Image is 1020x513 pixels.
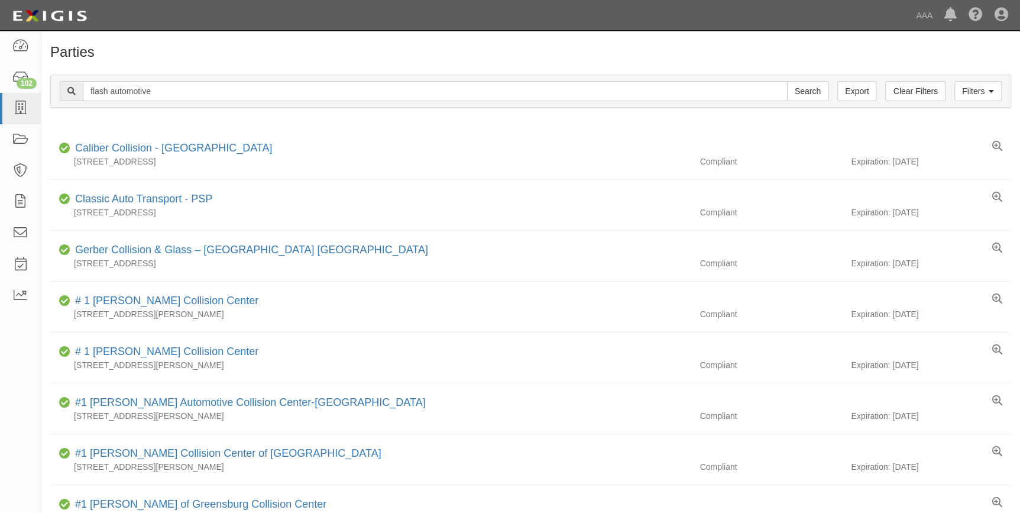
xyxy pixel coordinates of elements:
div: Gerber Collision & Glass – Houston Brighton [70,243,428,258]
input: Search [83,81,788,101]
div: Expiration: [DATE] [851,359,1011,371]
a: # 1 [PERSON_NAME] Collision Center [75,346,258,357]
div: [STREET_ADDRESS][PERSON_NAME] [50,359,691,371]
a: Export [837,81,876,101]
div: # 1 Cochran Collision Center [70,293,258,309]
div: 102 [17,78,37,89]
a: #1 [PERSON_NAME] of Greensburg Collision Center [75,498,326,510]
a: View results summary [992,446,1002,458]
a: Caliber Collision - [GEOGRAPHIC_DATA] [75,142,272,154]
a: View results summary [992,192,1002,204]
a: #1 [PERSON_NAME] Collision Center of [GEOGRAPHIC_DATA] [75,447,381,459]
a: View results summary [992,141,1002,153]
div: Expiration: [DATE] [851,410,1011,422]
a: Clear Filters [885,81,945,101]
i: Help Center - Complianz [969,8,983,22]
i: Compliant [59,399,70,407]
i: Compliant [59,450,70,458]
i: Compliant [59,144,70,153]
img: logo-5460c22ac91f19d4615b14bd174203de0afe785f0fc80cf4dbbc73dc1793850b.png [9,5,90,27]
i: Compliant [59,297,70,305]
i: Compliant [59,246,70,254]
a: View results summary [992,243,1002,254]
div: Expiration: [DATE] [851,207,1011,218]
div: #1 Cochran Automotive Collision Center-Monroeville [70,395,426,411]
a: View results summary [992,293,1002,305]
i: Compliant [59,195,70,204]
a: # 1 [PERSON_NAME] Collision Center [75,295,258,306]
div: # 1 Cochran Collision Center [70,344,258,360]
div: [STREET_ADDRESS] [50,257,691,269]
div: [STREET_ADDRESS] [50,207,691,218]
i: Compliant [59,501,70,509]
a: #1 [PERSON_NAME] Automotive Collision Center-[GEOGRAPHIC_DATA] [75,396,426,408]
a: Filters [954,81,1002,101]
div: [STREET_ADDRESS][PERSON_NAME] [50,308,691,320]
a: Classic Auto Transport - PSP [75,193,212,205]
div: #1 Cochran Collision Center of Greensburg [70,446,381,462]
input: Search [787,81,828,101]
div: Compliant [691,461,851,473]
div: [STREET_ADDRESS][PERSON_NAME] [50,461,691,473]
div: [STREET_ADDRESS] [50,156,691,167]
i: Compliant [59,348,70,356]
div: Expiration: [DATE] [851,156,1011,167]
div: Classic Auto Transport - PSP [70,192,212,207]
a: AAA [910,4,938,27]
div: Compliant [691,359,851,371]
div: Compliant [691,410,851,422]
div: Caliber Collision - Gainesville [70,141,272,156]
div: Expiration: [DATE] [851,461,1011,473]
h1: Parties [50,44,1011,60]
div: Compliant [691,308,851,320]
div: [STREET_ADDRESS][PERSON_NAME] [50,410,691,422]
div: Compliant [691,156,851,167]
div: Compliant [691,257,851,269]
div: Expiration: [DATE] [851,257,1011,269]
a: View results summary [992,497,1002,509]
div: #1 Cochran of Greensburg Collision Center [70,497,326,512]
a: Gerber Collision & Glass – [GEOGRAPHIC_DATA] [GEOGRAPHIC_DATA] [75,244,428,256]
div: Compliant [691,207,851,218]
div: Expiration: [DATE] [851,308,1011,320]
a: View results summary [992,395,1002,407]
a: View results summary [992,344,1002,356]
